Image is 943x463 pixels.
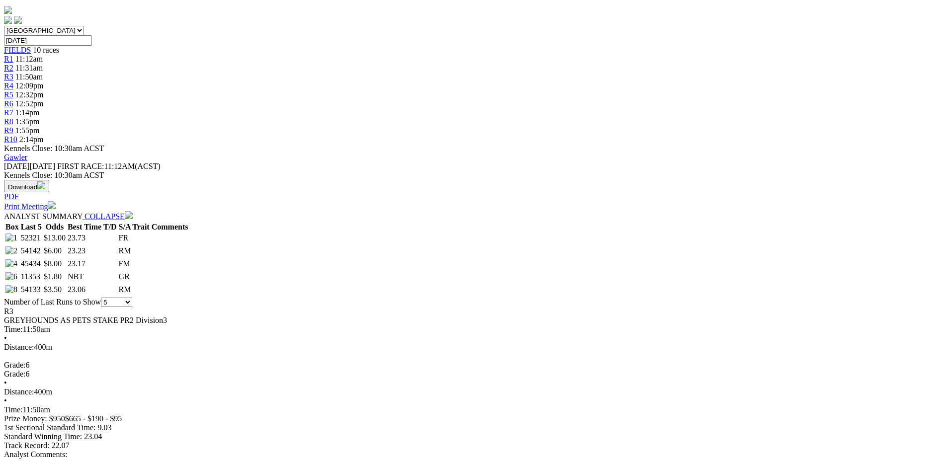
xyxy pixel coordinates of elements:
[44,272,62,281] span: $1.80
[44,233,66,242] span: $13.00
[20,222,42,232] th: Last 5
[5,259,17,268] img: 4
[4,202,56,211] a: Print Meeting
[83,212,133,221] a: COLLAPSE
[118,233,150,243] td: FR
[4,153,27,161] a: Gawler
[4,298,939,307] div: Number of Last Runs to Show
[4,370,26,378] span: Grade:
[4,171,939,180] div: Kennels Close: 10:30am ACST
[4,16,12,24] img: facebook.svg
[15,73,43,81] span: 11:50am
[4,387,939,396] div: 400m
[4,73,13,81] a: R3
[48,201,56,209] img: printer.svg
[15,81,44,90] span: 12:09pm
[20,285,42,295] td: 54133
[44,246,62,255] span: $6.00
[37,181,45,189] img: download.svg
[20,233,42,243] td: 52321
[4,64,13,72] a: R2
[4,162,30,170] span: [DATE]
[4,387,34,396] span: Distance:
[15,64,43,72] span: 11:31am
[4,35,92,46] input: Select date
[97,423,111,432] span: 9.03
[4,414,939,423] div: Prize Money: $950
[5,285,17,294] img: 8
[4,405,939,414] div: 11:50am
[4,126,13,135] span: R9
[15,55,43,63] span: 11:12am
[51,441,69,450] span: 22.07
[118,285,150,295] td: RM
[5,246,17,255] img: 2
[4,343,939,352] div: 400m
[15,117,40,126] span: 1:35pm
[33,46,59,54] span: 10 races
[118,259,150,269] td: FM
[4,361,939,370] div: 6
[4,117,13,126] a: R8
[44,285,62,294] span: $3.50
[4,99,13,108] a: R6
[15,108,40,117] span: 1:14pm
[4,325,23,333] span: Time:
[118,272,150,282] td: GR
[4,180,49,192] button: Download
[14,16,22,24] img: twitter.svg
[4,108,13,117] a: R7
[15,126,40,135] span: 1:55pm
[43,222,66,232] th: Odds
[4,396,7,405] span: •
[4,135,17,144] a: R10
[67,233,117,243] td: 23.73
[44,259,62,268] span: $8.00
[4,405,23,414] span: Time:
[4,423,95,432] span: 1st Sectional Standard Time:
[67,285,117,295] td: 23.06
[4,81,13,90] a: R4
[4,361,26,369] span: Grade:
[4,162,55,170] span: [DATE]
[4,144,104,153] span: Kennels Close: 10:30am ACST
[20,272,42,282] td: 11353
[4,432,82,441] span: Standard Winning Time:
[4,334,7,342] span: •
[15,90,44,99] span: 12:32pm
[5,233,17,242] img: 1
[67,259,117,269] td: 23.17
[57,162,104,170] span: FIRST RACE:
[19,135,44,144] span: 2:14pm
[125,211,133,219] img: chevron-down-white.svg
[5,272,17,281] img: 6
[67,272,117,282] td: NBT
[4,379,7,387] span: •
[57,162,161,170] span: 11:12AM(ACST)
[4,450,68,459] span: Analyst Comments:
[65,414,122,423] span: $665 - $190 - $95
[4,307,13,315] span: R3
[20,246,42,256] td: 54142
[67,246,117,256] td: 23.23
[118,246,150,256] td: RM
[4,316,939,325] div: GREYHOUNDS AS PETS STAKE PR2 Division3
[4,90,13,99] a: R5
[85,212,125,221] span: COLLAPSE
[4,192,18,201] a: PDF
[4,6,12,14] img: logo-grsa-white.png
[15,99,44,108] span: 12:52pm
[4,46,31,54] a: FIELDS
[4,192,939,201] div: Download
[4,55,13,63] a: R1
